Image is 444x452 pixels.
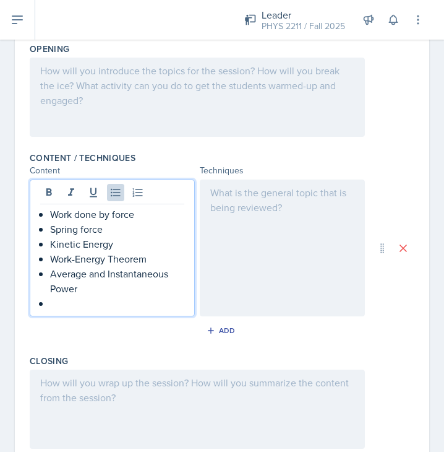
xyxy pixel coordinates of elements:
[50,207,184,222] p: Work done by force
[50,222,184,237] p: Spring force
[30,43,69,55] label: Opening
[30,164,195,177] div: Content
[209,326,236,336] div: Add
[262,7,345,22] div: Leader
[50,237,184,251] p: Kinetic Energy
[50,251,184,266] p: Work-Energy Theorem
[200,164,365,177] div: Techniques
[50,266,184,296] p: Average and Instantaneous Power
[202,321,242,340] button: Add
[30,152,135,164] label: Content / Techniques
[30,355,68,367] label: Closing
[262,20,345,33] div: PHYS 2211 / Fall 2025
